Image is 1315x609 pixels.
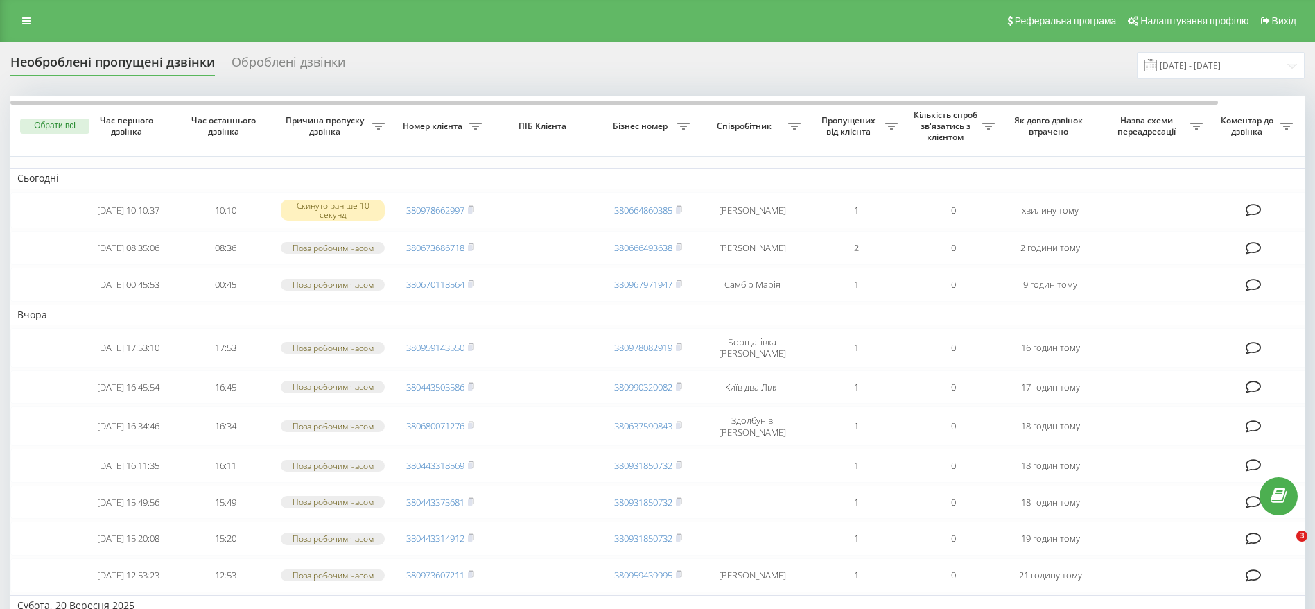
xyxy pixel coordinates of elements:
a: 380959143550 [406,341,464,354]
td: 17 годин тому [1002,370,1099,404]
td: 18 годин тому [1002,486,1099,520]
td: 1 [808,192,905,229]
a: 380931850732 [614,496,672,508]
td: 17:53 [177,328,274,367]
span: ПІБ Клієнта [500,121,588,132]
a: 380959439995 [614,569,672,581]
td: [DATE] 15:49:56 [80,486,177,520]
td: 0 [905,328,1002,367]
a: 380967971947 [614,278,672,291]
a: 380443503586 [406,381,464,393]
span: Номер клієнта [399,121,469,132]
a: 380443314912 [406,532,464,544]
td: 18 годин тому [1002,406,1099,445]
a: 380978662997 [406,204,464,216]
td: 0 [905,522,1002,556]
td: 1 [808,328,905,367]
td: 0 [905,231,1002,265]
span: Бізнес номер [607,121,677,132]
td: 00:45 [177,268,274,302]
td: [PERSON_NAME] [697,192,808,229]
td: 1 [808,406,905,445]
span: 3 [1296,531,1307,542]
iframe: Intercom live chat [1268,531,1301,564]
td: Здолбунів [PERSON_NAME] [697,406,808,445]
td: хвилину тому [1002,192,1099,229]
td: 21 годину тому [1002,558,1099,592]
div: Скинуто раніше 10 секунд [281,200,385,221]
td: [DATE] 12:53:23 [80,558,177,592]
div: Поза робочим часом [281,279,385,291]
span: Час останнього дзвінка [188,115,263,137]
td: [DATE] 15:20:08 [80,522,177,556]
span: Пропущених від клієнта [815,115,885,137]
a: 380673686718 [406,241,464,254]
a: 380664860385 [614,204,672,216]
div: Поза робочим часом [281,242,385,254]
a: 380637590843 [614,420,672,432]
td: [DATE] 10:10:37 [80,192,177,229]
td: 0 [905,268,1002,302]
td: 2 години тому [1002,231,1099,265]
td: 15:20 [177,522,274,556]
div: Поза робочим часом [281,460,385,472]
td: 1 [808,268,905,302]
span: Налаштування профілю [1140,15,1248,26]
div: Поза робочим часом [281,342,385,354]
div: Поза робочим часом [281,381,385,393]
span: Коментар до дзвінка [1217,115,1280,137]
a: 380990320082 [614,381,672,393]
span: Як довго дзвінок втрачено [1013,115,1088,137]
span: Час першого дзвінка [91,115,166,137]
td: 0 [905,406,1002,445]
td: [DATE] 17:53:10 [80,328,177,367]
td: 19 годин тому [1002,522,1099,556]
a: 380443373681 [406,496,464,508]
td: 10:10 [177,192,274,229]
a: 380973607211 [406,569,464,581]
span: Назва схеми переадресації [1106,115,1190,137]
td: 16:34 [177,406,274,445]
td: 0 [905,558,1002,592]
div: Поза робочим часом [281,496,385,508]
td: 0 [905,192,1002,229]
td: Самбір Марія [697,268,808,302]
a: 380666493638 [614,241,672,254]
td: Борщагівка [PERSON_NAME] [697,328,808,367]
a: 380978082919 [614,341,672,354]
a: 380670118564 [406,278,464,291]
td: 0 [905,449,1002,483]
span: Кількість спроб зв'язатись з клієнтом [912,110,982,142]
div: Оброблені дзвінки [232,55,345,76]
div: Поза робочим часом [281,420,385,432]
td: [DATE] 00:45:53 [80,268,177,302]
div: Поза робочим часом [281,569,385,581]
td: [DATE] 16:45:54 [80,370,177,404]
td: 2 [808,231,905,265]
div: Необроблені пропущені дзвінки [10,55,215,76]
span: Вихід [1272,15,1296,26]
td: [DATE] 16:34:46 [80,406,177,445]
span: Реферальна програма [1015,15,1117,26]
a: 380931850732 [614,459,672,472]
td: 1 [808,558,905,592]
td: [DATE] 08:35:06 [80,231,177,265]
a: 380931850732 [614,532,672,544]
td: 08:36 [177,231,274,265]
td: 1 [808,449,905,483]
span: Співробітник [704,121,788,132]
td: [PERSON_NAME] [697,558,808,592]
button: Обрати всі [20,119,89,134]
td: 0 [905,486,1002,520]
td: 16 годин тому [1002,328,1099,367]
span: Причина пропуску дзвінка [281,115,372,137]
td: 0 [905,370,1002,404]
td: 1 [808,486,905,520]
td: 9 годин тому [1002,268,1099,302]
td: [DATE] 16:11:35 [80,449,177,483]
div: Поза робочим часом [281,533,385,544]
td: 12:53 [177,558,274,592]
td: 1 [808,522,905,556]
td: Київ два Ліля [697,370,808,404]
a: 380443318569 [406,459,464,472]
